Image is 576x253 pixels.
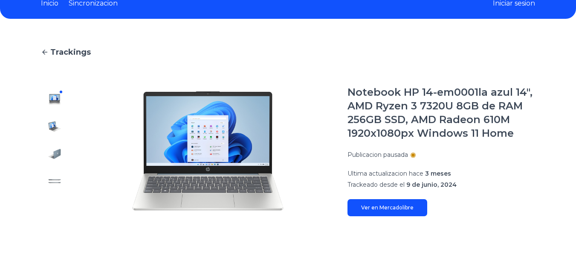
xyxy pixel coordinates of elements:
[41,46,535,58] a: Trackings
[347,85,535,140] h1: Notebook HP 14-em0001la azul 14", AMD Ryzen 3 7320U 8GB de RAM 256GB SSD, AMD Radeon 610M 1920x10...
[425,170,451,177] span: 3 meses
[347,150,408,159] p: Publicacion pausada
[48,120,61,133] img: Notebook HP 14-em0001la azul 14", AMD Ryzen 3 7320U 8GB de RAM 256GB SSD, AMD Radeon 610M 1920x10...
[347,170,423,177] span: Ultima actualizacion hace
[48,174,61,188] img: Notebook HP 14-em0001la azul 14", AMD Ryzen 3 7320U 8GB de RAM 256GB SSD, AMD Radeon 610M 1920x10...
[48,92,61,106] img: Notebook HP 14-em0001la azul 14", AMD Ryzen 3 7320U 8GB de RAM 256GB SSD, AMD Radeon 610M 1920x10...
[48,147,61,161] img: Notebook HP 14-em0001la azul 14", AMD Ryzen 3 7320U 8GB de RAM 256GB SSD, AMD Radeon 610M 1920x10...
[347,181,405,188] span: Trackeado desde el
[50,46,91,58] span: Trackings
[85,85,330,216] img: Notebook HP 14-em0001la azul 14", AMD Ryzen 3 7320U 8GB de RAM 256GB SSD, AMD Radeon 610M 1920x10...
[347,199,427,216] a: Ver en Mercadolibre
[406,181,457,188] span: 9 de junio, 2024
